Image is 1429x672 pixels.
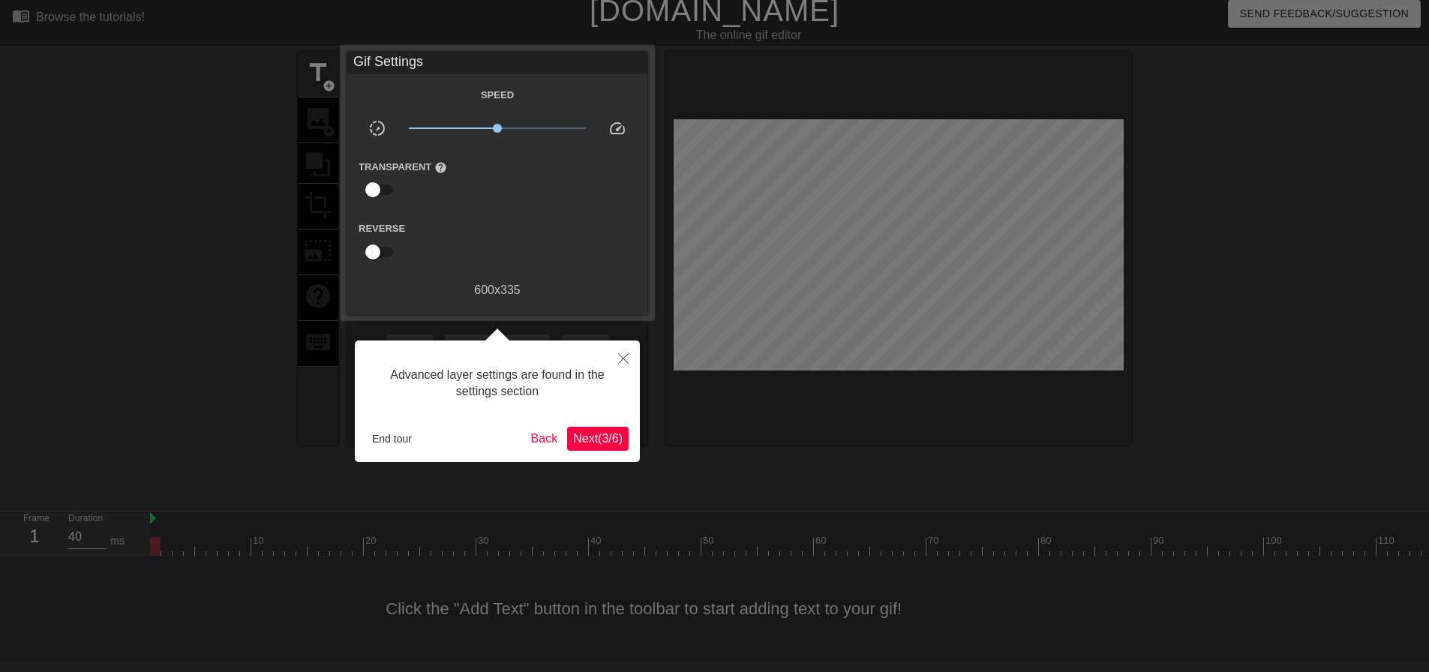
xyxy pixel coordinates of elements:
button: Next [567,427,629,451]
div: Advanced layer settings are found in the settings section [366,352,629,415]
button: End tour [366,427,418,450]
span: Next ( 3 / 6 ) [573,432,623,445]
button: Back [525,427,564,451]
button: Close [607,340,640,375]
